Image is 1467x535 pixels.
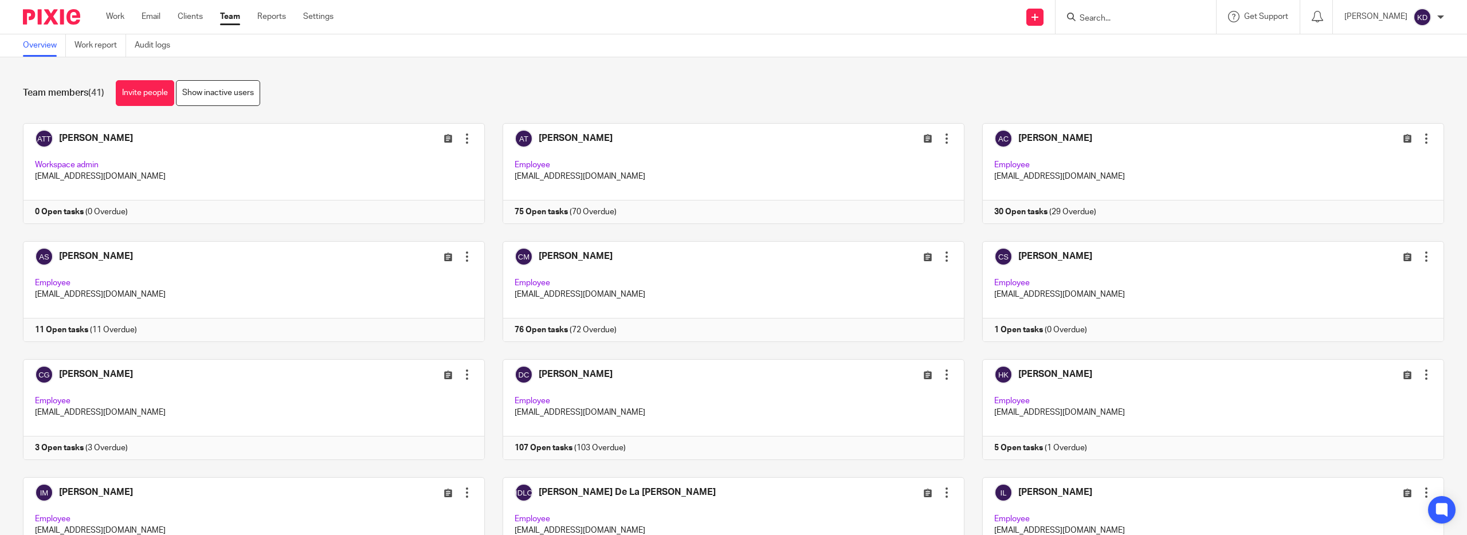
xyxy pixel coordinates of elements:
a: Reports [257,11,286,22]
a: Invite people [116,80,174,106]
a: Team [220,11,240,22]
a: Work report [74,34,126,57]
img: svg%3E [1413,8,1431,26]
input: Search [1078,14,1182,24]
span: Get Support [1244,13,1288,21]
img: Pixie [23,9,80,25]
a: Clients [178,11,203,22]
h1: Team members [23,87,104,99]
a: Overview [23,34,66,57]
a: Audit logs [135,34,179,57]
a: Work [106,11,124,22]
span: (41) [88,88,104,97]
a: Settings [303,11,334,22]
a: Email [142,11,160,22]
a: Show inactive users [176,80,260,106]
p: [PERSON_NAME] [1344,11,1407,22]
